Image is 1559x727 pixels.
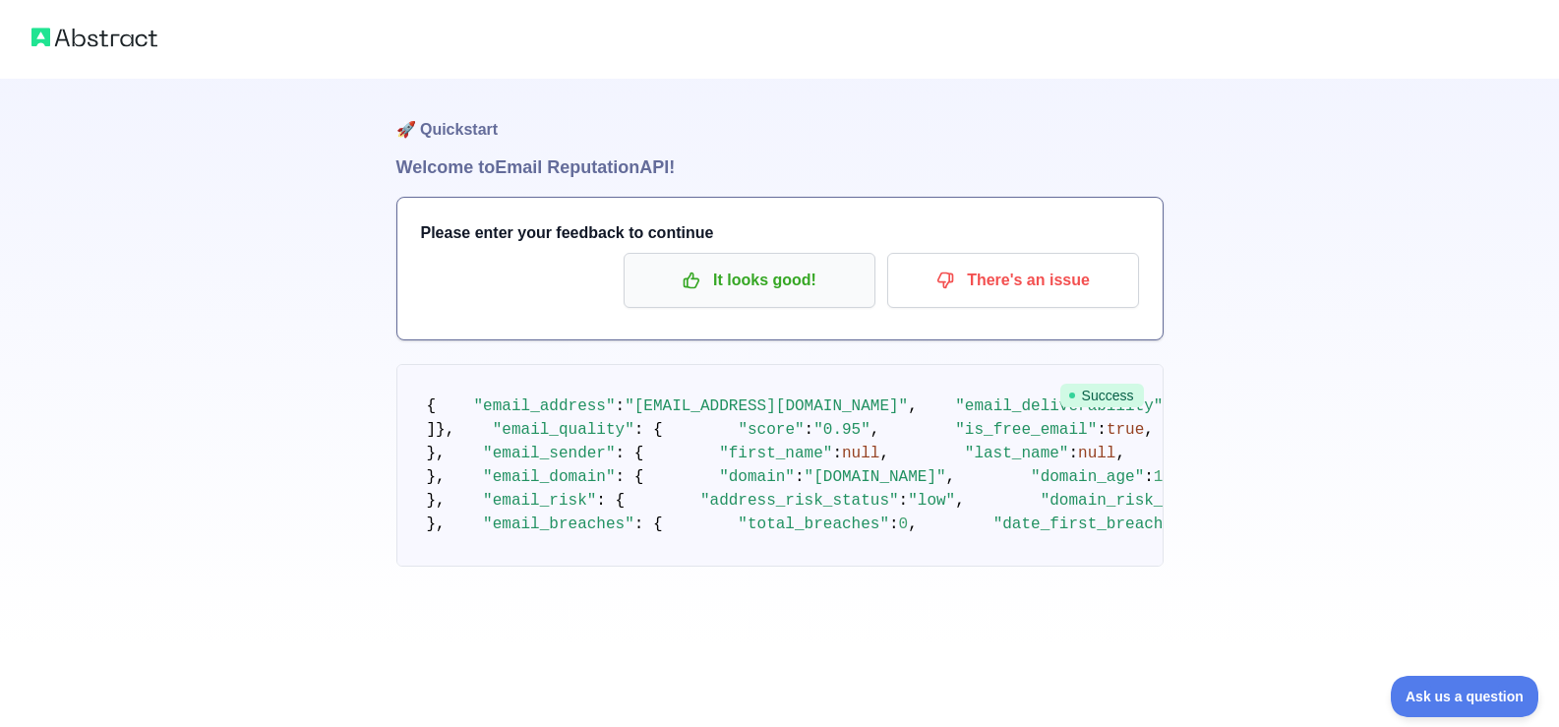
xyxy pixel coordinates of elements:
[616,445,644,462] span: : {
[638,264,861,297] p: It looks good!
[483,492,596,510] span: "email_risk"
[908,492,955,510] span: "low"
[965,445,1069,462] span: "last_name"
[842,445,879,462] span: null
[1097,421,1107,439] span: :
[616,468,644,486] span: : {
[596,492,625,510] span: : {
[483,445,615,462] span: "email_sender"
[879,445,889,462] span: ,
[483,515,634,533] span: "email_breaches"
[634,515,663,533] span: : {
[616,397,626,415] span: :
[1078,445,1115,462] span: null
[946,468,956,486] span: ,
[1031,468,1144,486] span: "domain_age"
[1391,676,1539,717] iframe: Toggle Customer Support
[31,24,157,51] img: Abstract logo
[993,515,1192,533] span: "date_first_breached"
[955,492,965,510] span: ,
[396,153,1164,181] h1: Welcome to Email Reputation API!
[700,492,899,510] span: "address_risk_status"
[955,397,1163,415] span: "email_deliverability"
[719,445,832,462] span: "first_name"
[738,515,889,533] span: "total_breaches"
[805,421,814,439] span: :
[396,79,1164,153] h1: 🚀 Quickstart
[427,397,437,415] span: {
[955,421,1097,439] span: "is_free_email"
[1041,492,1229,510] span: "domain_risk_status"
[908,397,918,415] span: ,
[625,397,908,415] span: "[EMAIL_ADDRESS][DOMAIN_NAME]"
[1068,445,1078,462] span: :
[483,468,615,486] span: "email_domain"
[889,515,899,533] span: :
[1144,468,1154,486] span: :
[1144,421,1154,439] span: ,
[634,421,663,439] span: : {
[493,421,634,439] span: "email_quality"
[624,253,875,308] button: It looks good!
[908,515,918,533] span: ,
[795,468,805,486] span: :
[1107,421,1144,439] span: true
[832,445,842,462] span: :
[738,421,804,439] span: "score"
[813,421,870,439] span: "0.95"
[805,468,946,486] span: "[DOMAIN_NAME]"
[870,421,880,439] span: ,
[902,264,1124,297] p: There's an issue
[899,492,909,510] span: :
[887,253,1139,308] button: There's an issue
[1115,445,1125,462] span: ,
[1060,384,1144,407] span: Success
[899,515,909,533] span: 0
[474,397,616,415] span: "email_address"
[1154,468,1201,486] span: 11013
[421,221,1139,245] h3: Please enter your feedback to continue
[719,468,795,486] span: "domain"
